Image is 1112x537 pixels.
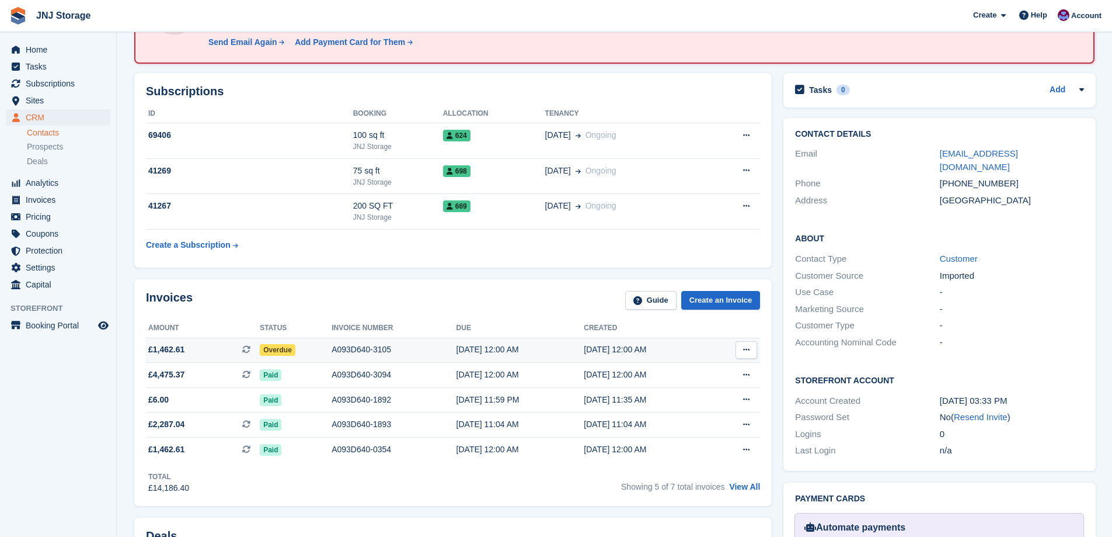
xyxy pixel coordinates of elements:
[954,412,1008,422] a: Resend Invite
[27,141,63,153] span: Prospects
[332,344,456,356] div: A093D640-3105
[940,269,1084,283] div: Imported
[1031,9,1047,21] span: Help
[940,286,1084,299] div: -
[940,411,1084,424] div: No
[6,259,110,276] a: menu
[795,374,1084,386] h2: Storefront Account
[353,105,443,123] th: Booking
[26,75,96,92] span: Subscriptions
[795,232,1084,244] h2: About
[940,394,1084,408] div: [DATE] 03:33 PM
[6,317,110,334] a: menu
[795,494,1084,504] h2: Payment cards
[332,418,456,431] div: A093D640-1893
[146,105,353,123] th: ID
[26,276,96,293] span: Capital
[795,444,939,458] div: Last Login
[585,166,616,175] span: Ongoing
[6,276,110,293] a: menu
[584,319,710,338] th: Created
[148,369,184,381] span: £4,475.37
[795,336,939,349] div: Accounting Nominal Code
[795,194,939,207] div: Address
[804,521,1074,535] div: Automate payments
[27,155,110,168] a: Deals
[795,428,939,441] div: Logins
[295,36,405,48] div: Add Payment Card for Them
[26,209,96,225] span: Pricing
[26,242,96,259] span: Protection
[11,303,116,314] span: Storefront
[795,130,1084,139] h2: Contact Details
[146,165,353,177] div: 41269
[940,148,1018,172] a: [EMAIL_ADDRESS][DOMAIN_NAME]
[6,209,110,225] a: menu
[146,234,238,256] a: Create a Subscription
[545,200,571,212] span: [DATE]
[260,319,332,338] th: Status
[332,394,456,406] div: A093D640-1892
[96,318,110,332] a: Preview store
[148,444,184,456] span: £1,462.61
[681,291,761,310] a: Create an Invoice
[795,303,939,316] div: Marketing Source
[260,394,281,406] span: Paid
[456,418,584,431] div: [DATE] 11:04 AM
[951,412,1010,422] span: ( )
[6,192,110,208] a: menu
[146,200,353,212] div: 41267
[940,319,1084,332] div: -
[148,418,184,431] span: £2,287.04
[26,317,96,334] span: Booking Portal
[1050,84,1065,97] a: Add
[260,344,295,356] span: Overdue
[148,482,189,494] div: £14,186.40
[795,147,939,174] div: Email
[621,482,724,491] span: Showing 5 of 7 total invoices
[353,165,443,177] div: 75 sq ft
[1071,10,1101,22] span: Account
[6,175,110,191] a: menu
[584,344,710,356] div: [DATE] 12:00 AM
[809,85,832,95] h2: Tasks
[146,319,260,338] th: Amount
[443,130,470,141] span: 624
[584,394,710,406] div: [DATE] 11:35 AM
[26,109,96,126] span: CRM
[1058,9,1069,21] img: Jonathan Scrase
[260,444,281,456] span: Paid
[353,129,443,141] div: 100 sq ft
[290,36,414,48] a: Add Payment Card for Them
[353,212,443,223] div: JNJ Storage
[795,319,939,332] div: Customer Type
[26,175,96,191] span: Analytics
[545,105,705,123] th: Tenancy
[585,201,616,210] span: Ongoing
[795,252,939,266] div: Contact Type
[940,254,978,264] a: Customer
[148,344,184,356] span: £1,462.61
[27,127,110,138] a: Contacts
[27,156,48,167] span: Deals
[625,291,677,310] a: Guide
[940,303,1084,316] div: -
[795,286,939,299] div: Use Case
[940,177,1084,190] div: [PHONE_NUMBER]
[456,369,584,381] div: [DATE] 12:00 AM
[32,6,95,25] a: JNJ Storage
[940,428,1084,441] div: 0
[6,242,110,259] a: menu
[260,369,281,381] span: Paid
[146,291,193,310] h2: Invoices
[795,177,939,190] div: Phone
[353,177,443,188] div: JNJ Storage
[545,165,571,177] span: [DATE]
[836,85,850,95] div: 0
[584,418,710,431] div: [DATE] 11:04 AM
[795,394,939,408] div: Account Created
[456,444,584,456] div: [DATE] 12:00 AM
[443,105,545,123] th: Allocation
[6,109,110,126] a: menu
[26,226,96,242] span: Coupons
